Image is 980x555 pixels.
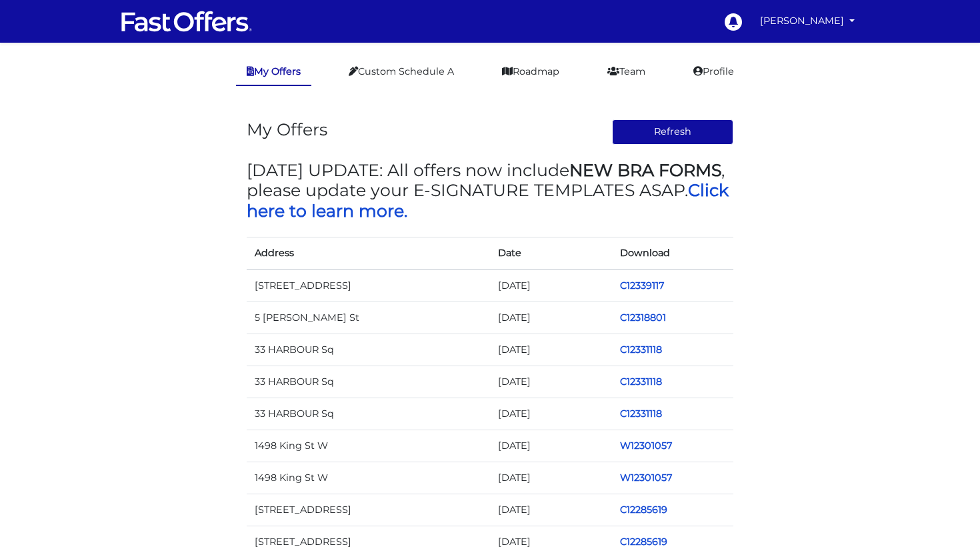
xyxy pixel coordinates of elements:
[247,366,490,398] td: 33 HARBOUR Sq
[490,430,612,462] td: [DATE]
[247,180,729,220] a: Click here to learn more.
[247,430,490,462] td: 1498 King St W
[247,119,327,139] h3: My Offers
[247,334,490,366] td: 33 HARBOUR Sq
[490,334,612,366] td: [DATE]
[490,366,612,398] td: [DATE]
[755,8,860,34] a: [PERSON_NAME]
[620,408,662,420] a: C12331118
[597,59,656,85] a: Team
[247,398,490,430] td: 33 HARBOUR Sq
[490,302,612,334] td: [DATE]
[620,376,662,388] a: C12331118
[247,160,733,221] h3: [DATE] UPDATE: All offers now include , please update your E-SIGNATURE TEMPLATES ASAP.
[569,160,721,180] strong: NEW BRA FORMS
[620,472,672,484] a: W12301057
[490,269,612,302] td: [DATE]
[683,59,745,85] a: Profile
[620,536,667,548] a: C12285619
[236,59,311,86] a: My Offers
[247,269,490,302] td: [STREET_ADDRESS]
[490,462,612,494] td: [DATE]
[612,119,734,145] button: Refresh
[491,59,570,85] a: Roadmap
[620,440,672,452] a: W12301057
[612,237,734,269] th: Download
[247,302,490,334] td: 5 [PERSON_NAME] St
[338,59,465,85] a: Custom Schedule A
[620,312,666,324] a: C12318801
[490,494,612,526] td: [DATE]
[620,280,664,292] a: C12339117
[620,504,667,516] a: C12285619
[620,344,662,356] a: C12331118
[247,237,490,269] th: Address
[490,398,612,430] td: [DATE]
[490,237,612,269] th: Date
[247,494,490,526] td: [STREET_ADDRESS]
[247,462,490,494] td: 1498 King St W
